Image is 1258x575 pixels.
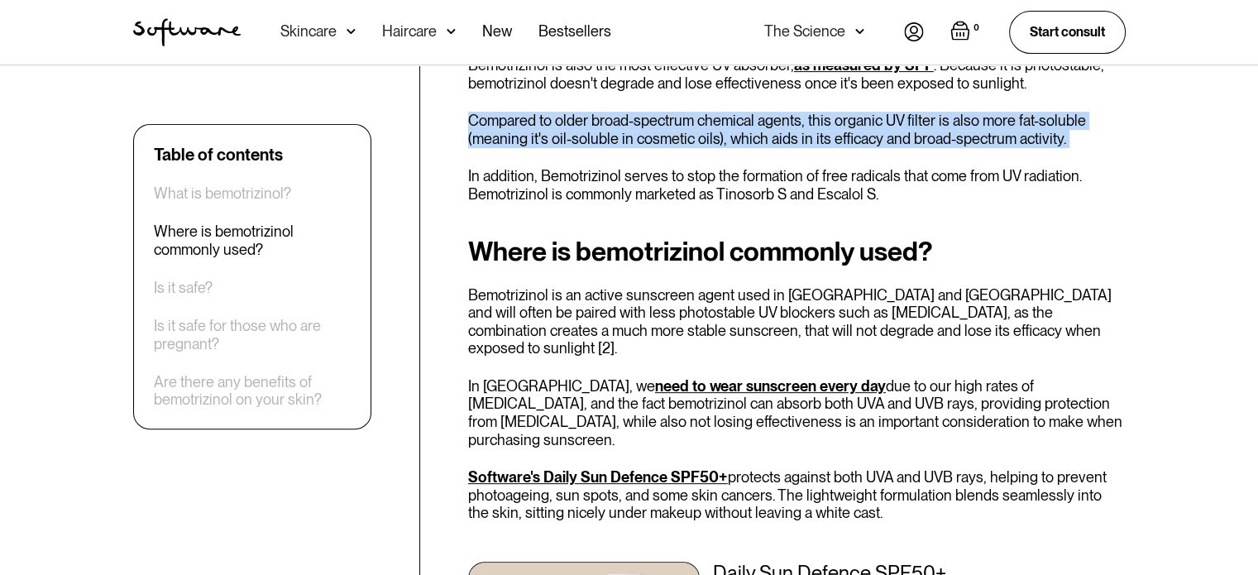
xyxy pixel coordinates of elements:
[133,18,241,46] img: Software Logo
[655,377,886,395] a: need to wear sunscreen every day
[382,23,437,40] div: Haircare
[468,286,1126,357] p: Bemotrizinol is an active sunscreen agent used in [GEOGRAPHIC_DATA] and [GEOGRAPHIC_DATA] and wil...
[468,468,1126,522] p: protects against both UVA and UVB rays, helping to prevent photoageing, sun spots, and some skin ...
[154,145,283,165] div: Table of contents
[468,56,1126,92] p: Bemotrizinol is also the most effective UV absorber, . Because it is photostable, bemotrizinol do...
[855,23,864,40] img: arrow down
[154,223,351,258] a: Where is bemotrizinol commonly used?
[468,167,1126,203] p: In addition, Bemotrizinol serves to stop the formation of free radicals that come from UV radiati...
[468,112,1126,147] p: Compared to older broad-spectrum chemical agents, this organic UV filter is also more fat-soluble...
[154,279,213,297] a: Is it safe?
[133,18,241,46] a: home
[447,23,456,40] img: arrow down
[764,23,845,40] div: The Science
[468,237,1126,266] h2: Where is bemotrizinol commonly used?
[1009,11,1126,53] a: Start consult
[347,23,356,40] img: arrow down
[970,21,983,36] div: 0
[280,23,337,40] div: Skincare
[468,468,728,486] a: Software's Daily Sun Defence SPF50+
[154,372,351,408] a: Are there any benefits of bemotrizinol on your skin?
[154,184,291,203] a: What is bemotrizinol?
[950,21,983,44] a: Open empty cart
[794,56,934,74] a: as measured by SPF
[468,377,1126,448] p: In [GEOGRAPHIC_DATA], we due to our high rates of [MEDICAL_DATA], and the fact bemotrizinol can a...
[154,317,351,352] a: Is it safe for those who are pregnant?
